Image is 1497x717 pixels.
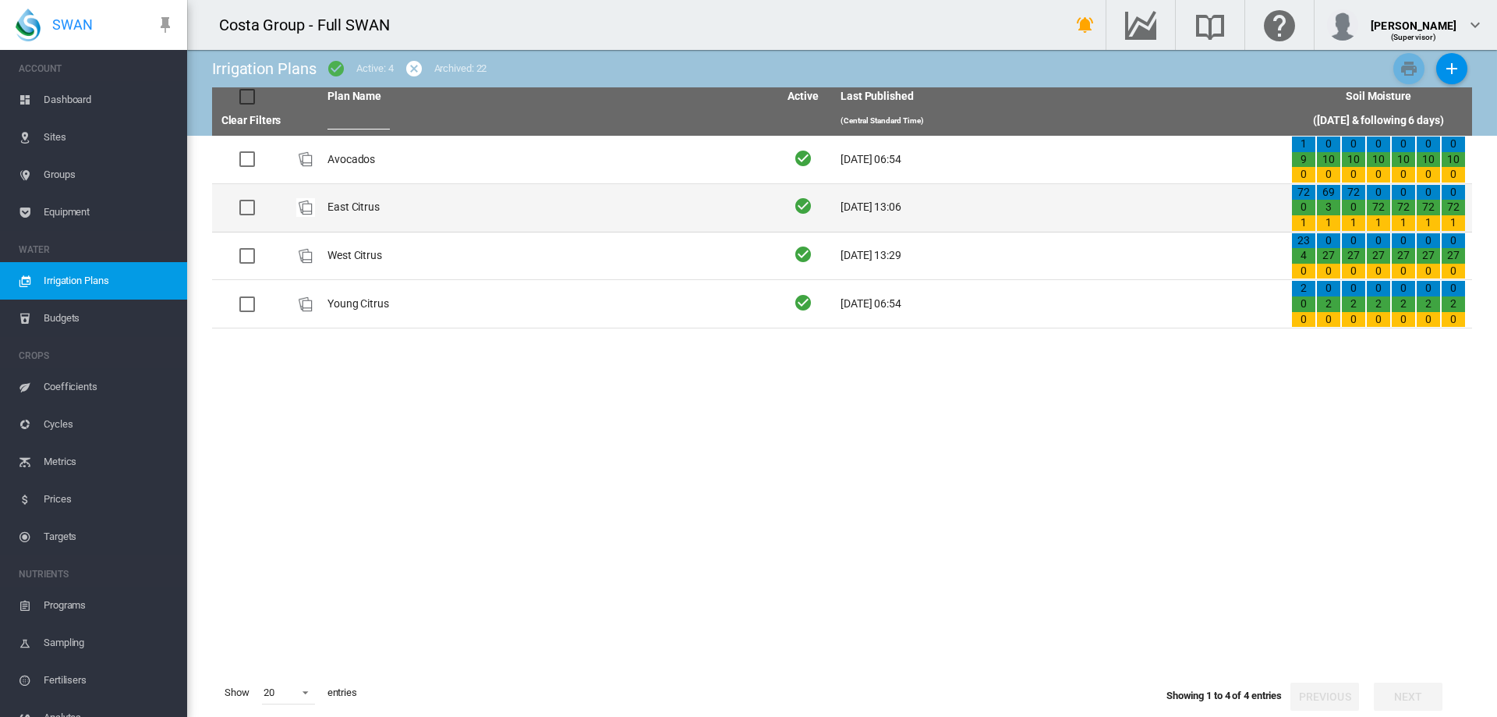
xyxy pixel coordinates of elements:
[1417,281,1440,296] div: 0
[1285,184,1472,232] td: 72 0 1 69 3 1 72 0 1 0 72 1 0 72 1 0 72 1 0 72 1
[1367,296,1390,312] div: 2
[1317,152,1340,168] div: 10
[1292,264,1315,279] div: 0
[1292,167,1315,183] div: 0
[1292,233,1315,249] div: 23
[1292,137,1315,152] div: 1
[1292,152,1315,168] div: 9
[321,680,363,706] span: entries
[1285,136,1472,183] td: 1 9 0 0 10 0 0 10 0 0 10 0 0 10 0 0 10 0 0 10 0
[1317,167,1340,183] div: 0
[1317,200,1340,215] div: 3
[1442,185,1465,201] div: 0
[296,295,315,314] img: product-image-placeholder.png
[1392,264,1415,279] div: 0
[1417,264,1440,279] div: 0
[1392,200,1415,215] div: 72
[1442,281,1465,296] div: 0
[434,62,487,76] div: Archived: 22
[1442,215,1465,231] div: 1
[1285,280,1472,328] td: 2 0 0 0 2 0 0 2 0 0 2 0 0 2 0 0 2 0 0 2 0
[1317,248,1340,264] div: 27
[212,58,316,80] div: Irrigation Plans
[1367,248,1390,264] div: 27
[1392,152,1415,168] div: 10
[296,247,315,265] div: Plan Id: 21984
[1317,137,1340,152] div: 0
[1292,281,1315,296] div: 2
[1392,215,1415,231] div: 1
[1392,296,1415,312] div: 2
[44,443,175,481] span: Metrics
[1285,106,1472,136] th: ([DATE] & following 6 days)
[1436,53,1467,84] button: Add New Plan
[19,237,175,262] span: WATER
[834,106,1285,136] th: (Central Standard Time)
[296,295,315,314] div: Plan Id: 21987
[1292,185,1315,201] div: 72
[1317,312,1340,328] div: 0
[218,680,256,706] span: Show
[1285,232,1472,280] td: 23 4 0 0 27 0 0 27 0 0 27 0 0 27 0 0 27 0 0 27 0
[1342,137,1365,152] div: 0
[1317,215,1340,231] div: 1
[1417,185,1440,201] div: 0
[1191,16,1229,34] md-icon: Search the knowledge base
[1122,16,1159,34] md-icon: Go to the Data Hub
[1417,312,1440,328] div: 0
[1292,248,1315,264] div: 4
[1442,167,1465,183] div: 0
[296,198,315,217] div: Plan Id: 21981
[1417,167,1440,183] div: 0
[1442,248,1465,264] div: 27
[1392,233,1415,249] div: 0
[1327,9,1358,41] img: profile.jpg
[1285,87,1472,106] th: Soil Moisture
[1392,281,1415,296] div: 0
[1292,296,1315,312] div: 0
[1342,200,1365,215] div: 0
[1367,215,1390,231] div: 1
[1342,296,1365,312] div: 2
[1342,312,1365,328] div: 0
[1417,215,1440,231] div: 1
[321,184,772,232] td: East Citrus
[1393,53,1424,84] button: Print Irrigation Plans
[834,184,1285,232] td: [DATE] 13:06
[44,481,175,518] span: Prices
[16,9,41,41] img: SWAN-Landscape-Logo-Colour-drop.png
[1367,167,1390,183] div: 0
[1317,296,1340,312] div: 2
[1371,12,1456,27] div: [PERSON_NAME]
[1400,59,1418,78] md-icon: icon-printer
[221,114,281,126] a: Clear Filters
[1367,233,1390,249] div: 0
[1317,264,1340,279] div: 0
[1166,690,1282,701] span: Showing 1 to 4 of 4 entries
[1392,167,1415,183] div: 0
[1367,264,1390,279] div: 0
[1442,296,1465,312] div: 2
[772,87,834,106] th: Active
[1292,200,1315,215] div: 0
[321,280,772,328] td: Young Citrus
[1392,185,1415,201] div: 0
[1367,200,1390,215] div: 72
[1342,152,1365,168] div: 10
[1367,137,1390,152] div: 0
[52,15,93,34] span: SWAN
[1261,16,1298,34] md-icon: Click here for help
[1317,233,1340,249] div: 0
[1292,215,1315,231] div: 1
[296,198,315,217] img: product-image-placeholder.png
[44,193,175,231] span: Equipment
[1392,137,1415,152] div: 0
[44,81,175,119] span: Dashboard
[1442,59,1461,78] md-icon: icon-plus
[44,300,175,337] span: Budgets
[1392,312,1415,328] div: 0
[1342,185,1365,201] div: 72
[1374,683,1442,711] button: Next
[1442,312,1465,328] div: 0
[1417,233,1440,249] div: 0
